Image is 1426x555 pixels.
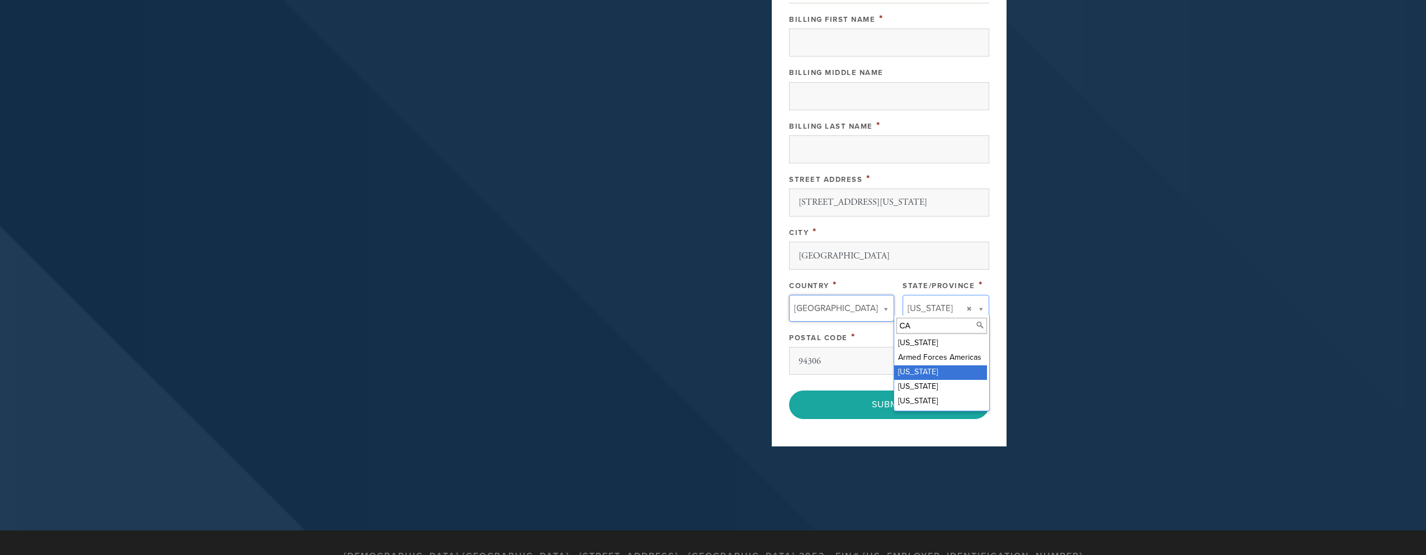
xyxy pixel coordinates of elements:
[894,365,987,380] div: [US_STATE]
[789,228,809,237] label: City
[908,301,953,316] span: [US_STATE]
[833,279,837,291] span: This field is required.
[789,295,894,322] a: [GEOGRAPHIC_DATA]
[789,122,873,131] label: Billing Last Name
[789,333,848,342] label: Postal Code
[894,380,987,394] div: [US_STATE]
[879,12,884,25] span: This field is required.
[894,351,987,365] div: Armed Forces Americas
[894,394,987,409] div: [US_STATE]
[876,119,881,131] span: This field is required.
[851,331,856,343] span: This field is required.
[789,281,829,290] label: Country
[813,225,817,238] span: This field is required.
[903,281,975,290] label: State/Province
[866,172,871,185] span: This field is required.
[794,301,878,316] span: [GEOGRAPHIC_DATA]
[979,279,983,291] span: This field is required.
[789,68,884,77] label: Billing Middle Name
[903,295,989,322] a: [US_STATE]
[789,175,862,184] label: Street Address
[894,336,987,351] div: [US_STATE]
[789,391,989,418] input: Submit
[789,15,875,24] label: Billing First Name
